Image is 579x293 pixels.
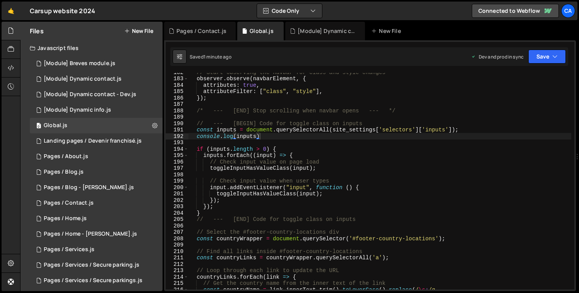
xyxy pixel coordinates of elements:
[176,27,226,35] div: Pages / Contact.js
[44,153,88,160] div: Pages / About.js
[44,262,139,269] div: Pages / Services / Secure parking.js
[471,53,524,60] div: Dev and prod in sync
[30,226,163,242] div: 11488/29909.js
[166,197,188,204] div: 202
[298,27,356,35] div: [Module] Dynamic contact.js
[30,118,163,133] div: 11488/27090.js
[44,246,94,253] div: Pages / Services.js
[44,76,122,83] div: [Module] Dynamic contact.js
[166,216,188,223] div: 205
[166,274,188,281] div: 214
[44,60,115,67] div: [Module] Breves module.js
[30,257,163,273] div: 11488/27101.js
[166,88,188,95] div: 185
[166,133,188,140] div: 192
[166,159,188,165] div: 196
[2,2,21,20] a: 🤙
[44,169,84,176] div: Pages / Blog.js
[30,211,163,226] div: 11488/27106.js
[30,164,163,180] div: 11488/27104.js
[166,140,188,146] div: 193
[44,91,136,98] div: [Module] Dynamic contact - Dev.js
[44,184,134,191] div: Pages / Blog - [PERSON_NAME].js
[166,178,188,184] div: 199
[30,133,163,149] div: 11488/45869.js
[166,267,188,274] div: 213
[44,122,67,129] div: Global.js
[166,261,188,268] div: 212
[36,123,41,129] span: 0
[166,121,188,127] div: 190
[166,101,188,108] div: 187
[30,180,163,195] div: 11488/29924.js
[166,76,188,82] div: 183
[166,210,188,217] div: 204
[30,242,163,257] div: 11488/27107.js
[30,87,163,102] div: 11488/41321.js
[204,53,231,60] div: 1 minute ago
[166,248,188,255] div: 210
[44,231,137,238] div: Pages / Home - [PERSON_NAME].js
[166,172,188,178] div: 198
[166,236,188,242] div: 208
[44,107,111,114] div: [Module] Dynamic info.js
[166,127,188,133] div: 191
[30,71,163,87] div: 11488/27097.js
[250,27,273,35] div: Global.js
[371,27,404,35] div: New File
[472,4,559,18] a: Connected to Webflow
[166,146,188,153] div: 194
[166,114,188,121] div: 189
[44,138,142,145] div: Landing pages / Devenir franchisé.js
[166,108,188,114] div: 188
[44,200,94,207] div: Pages / Contact.js
[30,195,163,211] div: 11488/27105.js
[44,277,142,284] div: Pages / Services / Secure parkings.js
[166,229,188,236] div: 207
[166,152,188,159] div: 195
[124,28,153,34] button: New File
[30,149,163,164] div: 11488/27102.js
[166,242,188,248] div: 209
[30,6,95,16] div: Carsup website 2024
[257,4,322,18] button: Code Only
[166,191,188,197] div: 201
[30,102,163,118] div: 11488/27098.js
[190,53,231,60] div: Saved
[30,27,44,35] h2: Files
[166,280,188,287] div: 215
[166,95,188,102] div: 186
[561,4,575,18] a: Ca
[30,56,163,71] div: 11488/30026.js
[166,165,188,172] div: 197
[528,50,566,64] button: Save
[166,255,188,261] div: 211
[166,203,188,210] div: 203
[166,184,188,191] div: 200
[30,273,163,288] div: 11488/27100.js
[166,82,188,89] div: 184
[166,223,188,229] div: 206
[21,40,163,56] div: Javascript files
[44,215,87,222] div: Pages / Home.js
